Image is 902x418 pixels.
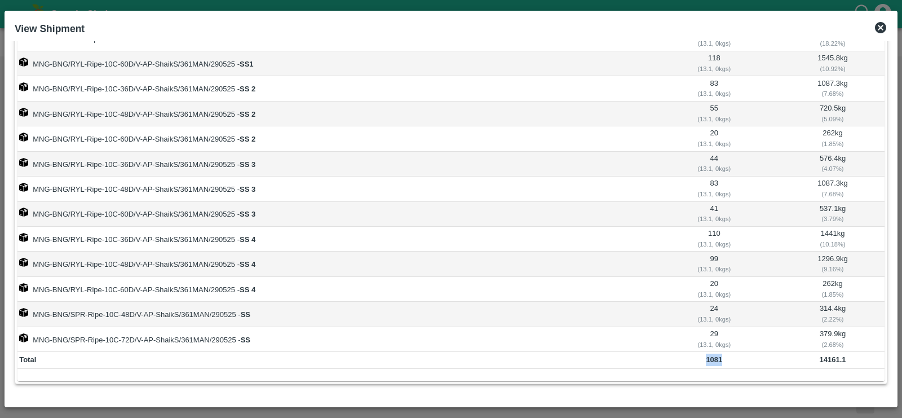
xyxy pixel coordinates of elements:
div: ( 13.1, 0 kgs) [649,89,779,99]
img: box [19,133,28,142]
td: 99 [648,252,781,276]
div: ( 13.1, 0 kgs) [649,314,779,324]
td: 83 [648,76,781,101]
strong: SS 3 [240,185,255,193]
div: ( 5.09 %) [782,114,883,124]
strong: SS 2 [240,135,255,143]
div: ( 4.07 %) [782,164,883,174]
td: 118 [648,51,781,76]
td: 20 [648,277,781,302]
strong: SS [241,310,250,319]
img: box [19,233,28,242]
img: box [19,158,28,167]
td: 537.1 kg [781,202,885,227]
div: ( 13.1, 0 kgs) [649,38,779,49]
b: Total [19,355,36,364]
strong: SS 2 [240,110,255,118]
td: 1087.3 kg [781,76,885,101]
div: ( 13.1, 0 kgs) [649,214,779,224]
td: 314.4 kg [781,302,885,327]
td: 44 [648,152,781,177]
div: ( 13.1, 0 kgs) [649,239,779,249]
strong: SS 4 [240,235,255,244]
b: 1081 [706,355,722,364]
strong: SS [241,336,250,344]
div: ( 2.22 %) [782,314,883,324]
td: MNG-BNG/SPR-Ripe-10C-48D/V-AP-ShaikS/361MAN/290525 - [17,302,648,327]
strong: SS 2 [240,85,255,93]
td: 262 kg [781,277,885,302]
div: ( 7.68 %) [782,89,883,99]
td: 720.5 kg [781,102,885,126]
div: ( 2.68 %) [782,340,883,350]
div: ( 13.1, 0 kgs) [649,164,779,174]
strong: SS 4 [240,260,255,269]
div: ( 13.1, 0 kgs) [649,139,779,149]
td: MNG-BNG/RYL-Ripe-10C-36D/V-AP-ShaikS/361MAN/290525 - [17,76,648,101]
img: box [19,82,28,91]
td: MNG-BNG/RYL-Ripe-10C-60D/V-AP-ShaikS/361MAN/290525 - [17,126,648,151]
img: box [19,308,28,317]
b: 14161.1 [820,355,846,364]
b: View Shipment [15,23,85,34]
strong: SS1 [240,60,254,68]
td: MNG-BNG/RYL-Ripe-10C-36D/V-AP-ShaikS/361MAN/290525 - [17,152,648,177]
div: ( 9.16 %) [782,264,883,274]
div: ( 13.1, 0 kgs) [649,264,779,274]
td: MNG-BNG/RYL-Ripe-10C-48D/V-AP-ShaikS/361MAN/290525 - [17,102,648,126]
td: MNG-BNG/RYL-Ripe-10C-48D/V-AP-ShaikS/361MAN/290525 - [17,177,648,201]
td: 24 [648,302,781,327]
td: MNG-BNG/RYL-Ripe-10C-60D/V-AP-ShaikS/361MAN/290525 - [17,277,648,302]
div: ( 7.68 %) [782,189,883,199]
div: ( 10.18 %) [782,239,883,249]
td: 379.9 kg [781,327,885,352]
div: ( 1.85 %) [782,289,883,300]
td: 262 kg [781,126,885,151]
td: MNG-BNG/RYL-Ripe-10C-60D/V-AP-ShaikS/361MAN/290525 - [17,202,648,227]
div: ( 13.1, 0 kgs) [649,114,779,124]
td: 110 [648,227,781,252]
strong: SS 3 [240,210,255,218]
td: 576.4 kg [781,152,885,177]
td: 1545.8 kg [781,51,885,76]
td: 55 [648,102,781,126]
td: 41 [648,202,781,227]
img: box [19,333,28,342]
img: box [19,208,28,217]
td: 1441 kg [781,227,885,252]
td: MNG-BNG/RYL-Ripe-10C-60D/V-AP-ShaikS/361MAN/290525 - [17,51,648,76]
strong: SS 3 [240,160,255,169]
td: 83 [648,177,781,201]
div: ( 3.79 %) [782,214,883,224]
td: 20 [648,126,781,151]
td: MNG-BNG/RYL-Ripe-10C-36D/V-AP-ShaikS/361MAN/290525 - [17,227,648,252]
img: box [19,108,28,117]
div: ( 13.1, 0 kgs) [649,189,779,199]
div: ( 13.1, 0 kgs) [649,340,779,350]
div: ( 1.85 %) [782,139,883,149]
div: ( 10.92 %) [782,64,883,74]
td: MNG-BNG/RYL-Ripe-10C-48D/V-AP-ShaikS/361MAN/290525 - [17,252,648,276]
img: box [19,258,28,267]
div: ( 13.1, 0 kgs) [649,289,779,300]
td: 1087.3 kg [781,177,885,201]
strong: SS 4 [240,285,255,294]
div: ( 18.22 %) [782,38,883,49]
img: box [19,283,28,292]
img: box [19,183,28,192]
td: 1296.9 kg [781,252,885,276]
td: MNG-BNG/SPR-Ripe-10C-72D/V-AP-ShaikS/361MAN/290525 - [17,327,648,352]
td: 29 [648,327,781,352]
div: ( 13.1, 0 kgs) [649,64,779,74]
img: box [19,58,28,67]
